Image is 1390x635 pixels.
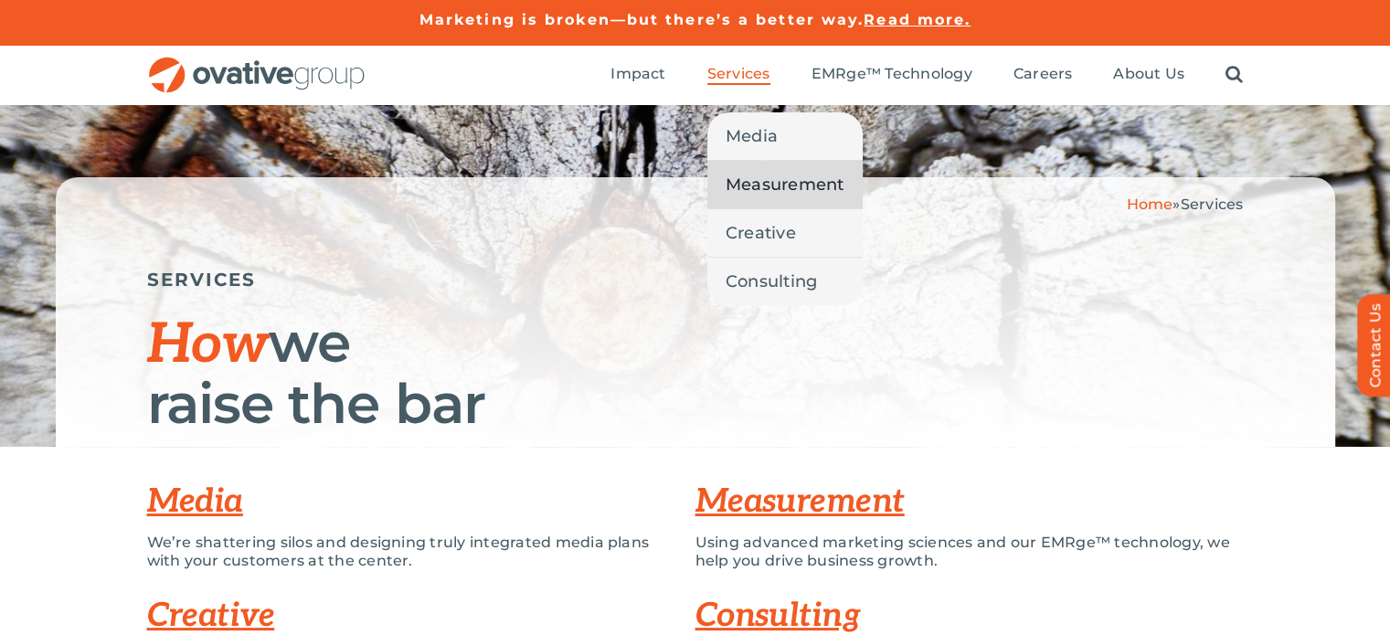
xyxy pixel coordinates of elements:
a: Media [707,112,863,160]
a: Careers [1013,65,1073,85]
a: Measurement [695,482,905,522]
p: We’re shattering silos and designing truly integrated media plans with your customers at the center. [147,534,668,570]
span: » [1126,196,1243,213]
span: Services [707,65,770,83]
a: Impact [610,65,665,85]
a: Marketing is broken—but there’s a better way. [419,11,865,28]
span: Impact [610,65,665,83]
a: About Us [1113,65,1184,85]
span: Measurement [726,172,844,197]
a: OG_Full_horizontal_RGB [147,55,366,72]
span: Consulting [726,269,818,294]
span: Media [726,123,778,149]
a: EMRge™ Technology [812,65,972,85]
h5: SERVICES [147,269,1244,291]
a: Consulting [707,258,863,305]
h1: we raise the bar [147,313,1244,433]
p: Using advanced marketing sciences and our EMRge™ technology, we help you drive business growth. [695,534,1244,570]
span: About Us [1113,65,1184,83]
a: Search [1226,65,1243,85]
span: EMRge™ Technology [812,65,972,83]
span: Careers [1013,65,1073,83]
nav: Menu [610,46,1243,104]
a: Read more. [864,11,971,28]
a: Services [707,65,770,85]
span: How [147,312,269,378]
a: Creative [707,209,863,257]
span: Creative [726,220,796,246]
span: Services [1181,196,1244,213]
a: Home [1126,196,1172,213]
a: Measurement [707,161,863,208]
a: Media [147,482,243,522]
